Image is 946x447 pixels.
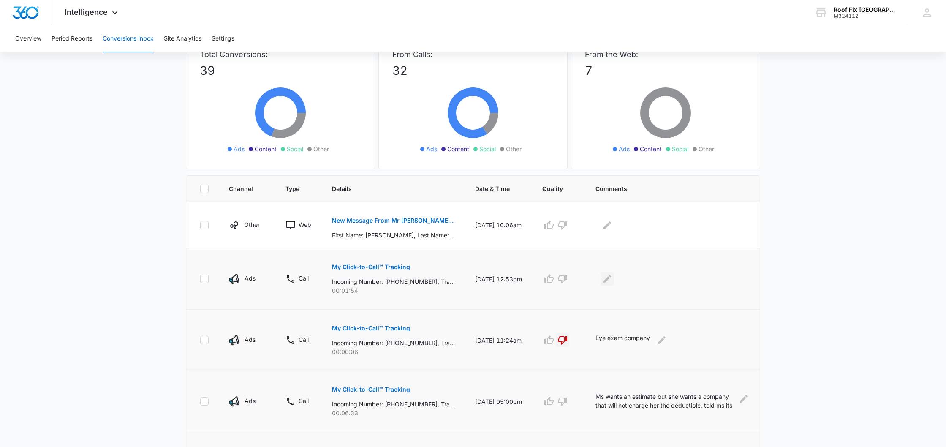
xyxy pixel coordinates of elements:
[234,144,245,153] span: Ads
[655,333,669,347] button: Edit Comments
[332,409,455,417] p: 00:06:33
[229,184,253,193] span: Channel
[447,144,469,153] span: Content
[299,274,309,283] p: Call
[332,277,455,286] p: Incoming Number: [PHONE_NUMBER], Tracking Number: [PHONE_NUMBER], Ring To: [PHONE_NUMBER], Caller...
[479,144,496,153] span: Social
[506,144,522,153] span: Other
[200,49,361,60] p: Total Conversions:
[332,231,455,240] p: First Name: [PERSON_NAME], Last Name: [PERSON_NAME], Phone: [PHONE_NUMBER], Address: [STREET_ADDR...
[595,333,650,347] p: Eye exam company
[332,325,410,331] p: My Click-to-Call™ Tracking
[332,347,455,356] p: 00:00:06
[465,248,532,310] td: [DATE] 12:53pm
[699,144,714,153] span: Other
[332,210,455,231] button: New Message From Mr [PERSON_NAME] Fix | Roof Replacement and Roof Repair Company
[164,25,201,52] button: Site Analytics
[299,220,311,229] p: Web
[244,220,260,229] p: Other
[640,144,662,153] span: Content
[313,144,329,153] span: Other
[542,184,563,193] span: Quality
[52,25,92,52] button: Period Reports
[601,272,614,286] button: Edit Comments
[65,8,108,16] span: Intelligence
[601,218,614,232] button: Edit Comments
[332,286,455,295] p: 00:01:54
[475,184,510,193] span: Date & Time
[332,379,410,400] button: My Click-to-Call™ Tracking
[245,396,256,405] p: Ads
[392,62,554,79] p: 32
[200,62,361,79] p: 39
[426,144,437,153] span: Ads
[103,25,154,52] button: Conversions Inbox
[585,49,746,60] p: From the Web:
[834,6,895,13] div: account name
[245,335,256,344] p: Ads
[285,184,299,193] span: Type
[15,25,41,52] button: Overview
[595,392,736,411] p: Ms wants an estimate but she wants a company that will not charge her the deductible, told ms its...
[465,202,532,248] td: [DATE] 10:06am
[332,387,410,392] p: My Click-to-Call™ Tracking
[255,144,277,153] span: Content
[332,257,410,277] button: My Click-to-Call™ Tracking
[287,144,303,153] span: Social
[332,400,455,409] p: Incoming Number: [PHONE_NUMBER], Tracking Number: [PHONE_NUMBER], Ring To: [PHONE_NUMBER], Caller...
[332,318,410,338] button: My Click-to-Call™ Tracking
[332,338,455,347] p: Incoming Number: [PHONE_NUMBER], Tracking Number: [PHONE_NUMBER], Ring To: [PHONE_NUMBER], Caller...
[595,184,734,193] span: Comments
[299,335,309,344] p: Call
[332,264,410,270] p: My Click-to-Call™ Tracking
[741,392,746,406] button: Edit Comments
[585,62,746,79] p: 7
[465,371,532,432] td: [DATE] 05:00pm
[672,144,688,153] span: Social
[834,13,895,19] div: account id
[619,144,630,153] span: Ads
[299,396,309,405] p: Call
[332,218,455,223] p: New Message From Mr [PERSON_NAME] Fix | Roof Replacement and Roof Repair Company
[465,310,532,371] td: [DATE] 11:24am
[392,49,554,60] p: From Calls:
[332,184,443,193] span: Details
[245,274,256,283] p: Ads
[212,25,234,52] button: Settings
